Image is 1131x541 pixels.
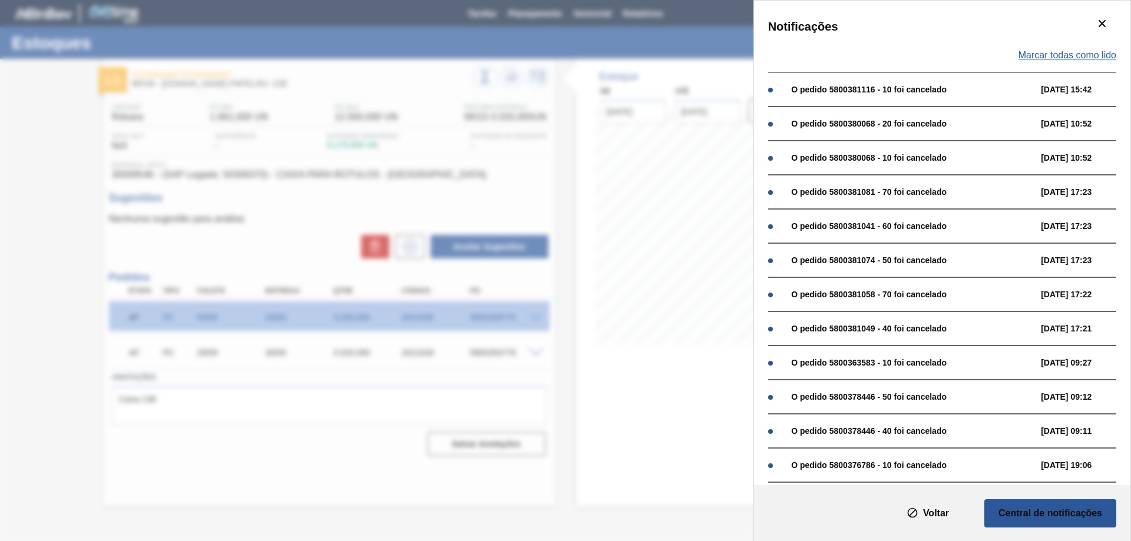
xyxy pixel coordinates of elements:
span: [DATE] 17:23 [1041,187,1128,197]
div: O pedido 5800378446 - 50 foi cancelado [791,392,1035,401]
div: O pedido 5800380068 - 10 foi cancelado [791,153,1035,162]
span: [DATE] 10:52 [1041,153,1128,162]
span: [DATE] 17:22 [1041,290,1128,299]
span: [DATE] 09:12 [1041,392,1128,401]
span: [DATE] 17:23 [1041,221,1128,231]
div: O pedido 5800381058 - 70 foi cancelado [791,290,1035,299]
span: [DATE] 19:06 [1041,460,1128,470]
div: O pedido 5800381041 - 60 foi cancelado [791,221,1035,231]
span: [DATE] 09:11 [1041,426,1128,436]
span: [DATE] 15:42 [1041,85,1128,94]
div: O pedido 5800381081 - 70 foi cancelado [791,187,1035,197]
div: O pedido 5800363583 - 10 foi cancelado [791,358,1035,367]
div: O pedido 5800376786 - 10 foi cancelado [791,460,1035,470]
div: O pedido 5800378446 - 40 foi cancelado [791,426,1035,436]
div: O pedido 5800380068 - 20 foi cancelado [791,119,1035,128]
span: [DATE] 10:52 [1041,119,1128,128]
span: [DATE] 09:27 [1041,358,1128,367]
div: O pedido 5800381049 - 40 foi cancelado [791,324,1035,333]
span: [DATE] 17:21 [1041,324,1128,333]
div: O pedido 5800381074 - 50 foi cancelado [791,255,1035,265]
div: O pedido 5800381116 - 10 foi cancelado [791,85,1035,94]
span: [DATE] 17:23 [1041,255,1128,265]
span: Marcar todas como lido [1018,50,1116,61]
